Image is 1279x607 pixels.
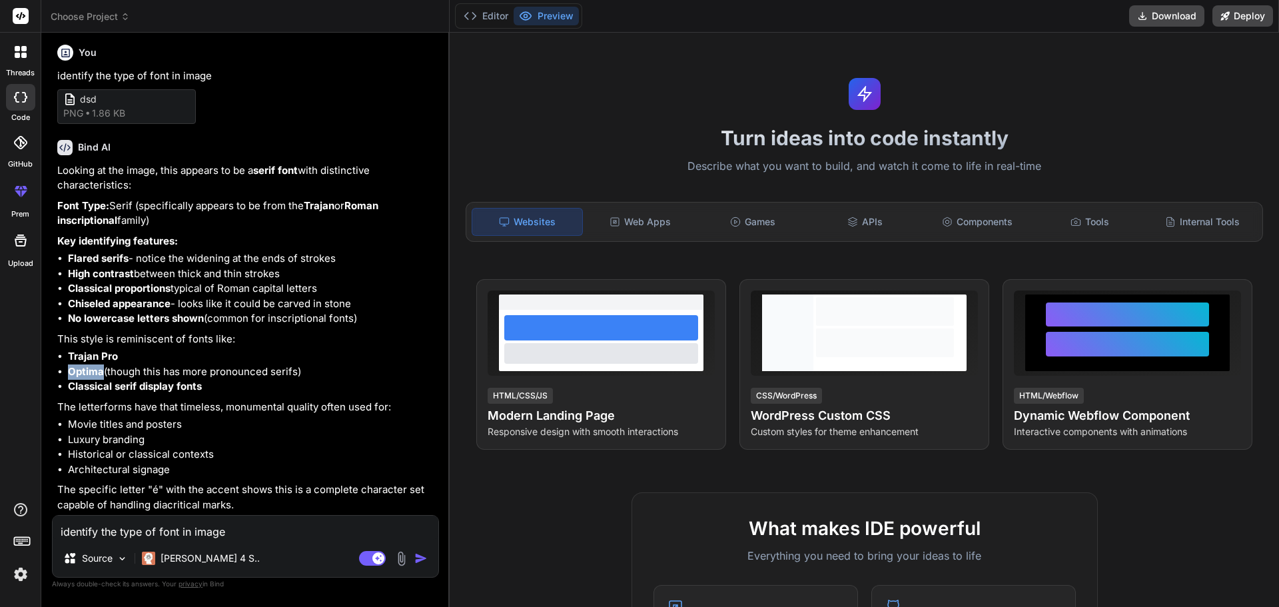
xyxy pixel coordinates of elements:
[1212,5,1273,27] button: Deploy
[68,267,436,282] li: between thick and thin strokes
[179,580,203,588] span: privacy
[68,380,202,392] strong: Classical serif display fonts
[80,93,187,107] span: dsd
[1129,5,1204,27] button: Download
[68,252,129,265] strong: Flared serifs
[1147,208,1257,236] div: Internal Tools
[68,447,436,462] li: Historical or classical contexts
[68,462,436,478] li: Architectural signage
[142,552,155,565] img: Claude 4 Sonnet
[394,551,409,566] img: attachment
[68,281,436,297] li: typical of Roman capital letters
[472,208,583,236] div: Websites
[488,406,715,425] h4: Modern Landing Page
[586,208,695,236] div: Web Apps
[57,199,436,229] p: Serif (specifically appears to be from the or family)
[810,208,920,236] div: APIs
[78,141,111,154] h6: Bind AI
[1014,388,1084,404] div: HTML/Webflow
[751,406,978,425] h4: WordPress Custom CSS
[57,163,436,193] p: Looking at the image, this appears to be a with distinctive characteristics:
[57,69,436,84] p: identify the type of font in image
[68,282,171,295] strong: Classical proportions
[57,199,109,212] strong: Font Type:
[57,235,178,247] strong: Key identifying features:
[51,10,130,23] span: Choose Project
[92,107,125,120] span: 1.86 KB
[57,482,436,512] p: The specific letter "é" with the accent shows this is a complete character set capable of handlin...
[751,388,822,404] div: CSS/WordPress
[68,297,171,310] strong: Chiseled appearance
[653,514,1076,542] h2: What makes IDE powerful
[11,209,29,220] label: prem
[68,311,436,326] li: (common for inscriptional fonts)
[68,267,134,280] strong: High contrast
[458,158,1271,175] p: Describe what you want to build, and watch it come to life in real-time
[1014,406,1241,425] h4: Dynamic Webflow Component
[304,199,334,212] strong: Trajan
[117,553,128,564] img: Pick Models
[1014,425,1241,438] p: Interactive components with animations
[8,159,33,170] label: GitHub
[11,112,30,123] label: code
[79,46,97,59] h6: You
[923,208,1033,236] div: Components
[458,7,514,25] button: Editor
[6,67,35,79] label: threads
[458,126,1271,150] h1: Turn ideas into code instantly
[161,552,260,565] p: [PERSON_NAME] 4 S..
[751,425,978,438] p: Custom styles for theme enhancement
[9,563,32,586] img: settings
[253,164,298,177] strong: serif font
[488,425,715,438] p: Responsive design with smooth interactions
[52,578,439,590] p: Always double-check its answers. Your in Bind
[57,332,436,347] p: This style is reminiscent of fonts like:
[653,548,1076,564] p: Everything you need to bring your ideas to life
[698,208,808,236] div: Games
[68,312,204,324] strong: No lowercase letters shown
[1035,208,1145,236] div: Tools
[63,107,83,120] span: png
[68,297,436,312] li: - looks like it could be carved in stone
[514,7,579,25] button: Preview
[68,432,436,448] li: Luxury branding
[488,388,553,404] div: HTML/CSS/JS
[68,364,436,380] li: (though this has more pronounced serifs)
[82,552,113,565] p: Source
[414,552,428,565] img: icon
[68,251,436,267] li: - notice the widening at the ends of strokes
[68,365,104,378] strong: Optima
[68,417,436,432] li: Movie titles and posters
[57,400,436,415] p: The letterforms have that timeless, monumental quality often used for:
[8,258,33,269] label: Upload
[68,350,118,362] strong: Trajan Pro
